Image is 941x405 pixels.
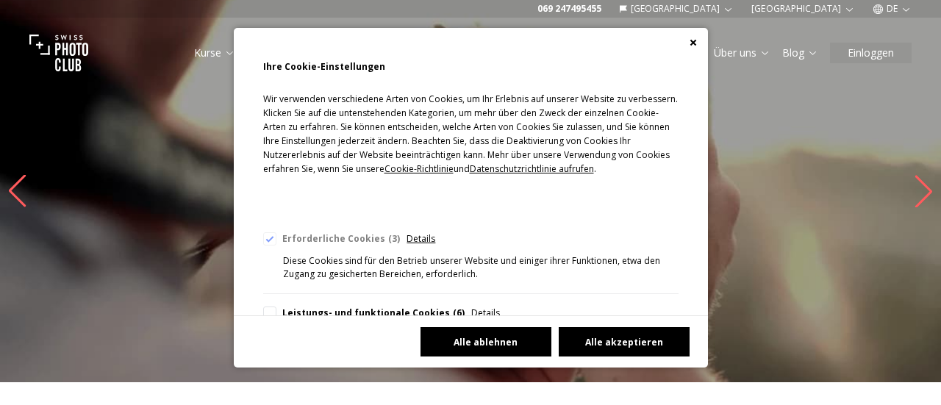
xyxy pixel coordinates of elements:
[453,307,465,320] div: 6
[471,307,500,320] span: Details
[234,28,708,368] div: Cookie Consent Preferences
[388,232,400,245] div: 3
[283,254,679,281] div: Diese Cookies sind für den Betrieb unserer Website und einiger ihrer Funktionen, etwa den Zugang ...
[421,327,551,356] button: Alle ablehnen
[263,57,679,76] h2: Ihre Cookie-Einstellungen
[282,307,465,320] div: Leistungs- und funktionale Cookies
[282,232,401,245] div: Erforderliche Cookies
[559,327,690,356] button: Alle akzeptieren
[384,162,454,175] span: Cookie-Richtlinie
[407,232,435,245] span: Details
[690,39,697,46] button: Close
[470,162,594,175] span: Datenschutzrichtlinie aufrufen
[263,92,679,198] p: Wir verwenden verschiedene Arten von Cookies, um Ihr Erlebnis auf unserer Website zu verbessern. ...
